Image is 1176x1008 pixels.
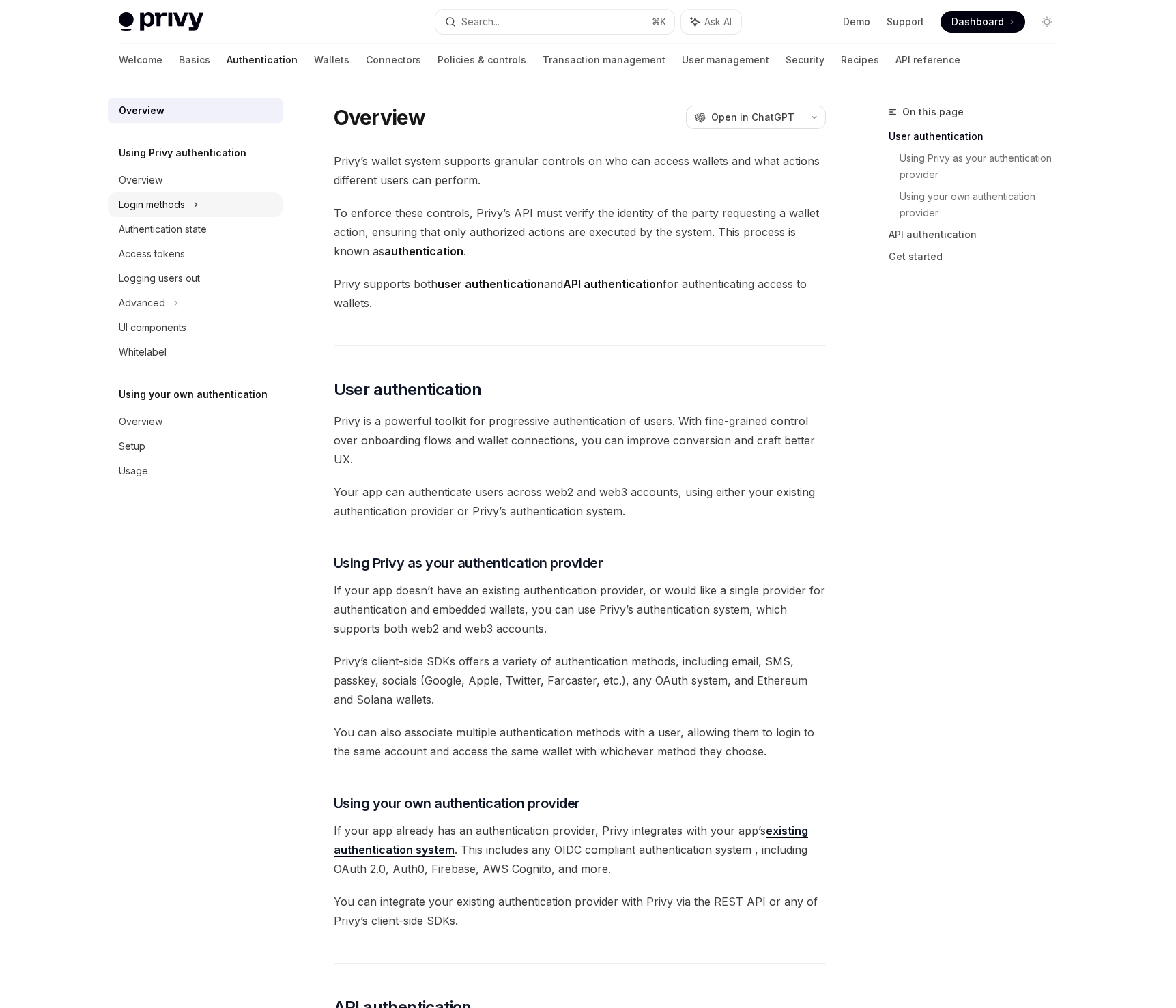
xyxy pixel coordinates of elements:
[179,44,210,76] a: Basics
[119,12,203,31] img: light logo
[711,111,794,124] span: Open in ChatGPT
[119,319,186,336] div: UI components
[435,10,674,34] button: Search...⌘K
[119,386,268,403] h5: Using your own authentication
[438,44,526,76] a: Policies & controls
[902,104,964,120] span: On this page
[682,44,769,76] a: User management
[889,126,1069,147] a: User authentication
[108,168,283,192] a: Overview
[895,44,960,76] a: API reference
[108,434,283,459] a: Setup
[334,379,482,401] span: User authentication
[334,652,826,709] span: Privy’s client-side SDKs offers a variety of authentication methods, including email, SMS, passke...
[334,581,826,638] span: If your app doesn’t have an existing authentication provider, or would like a single provider for...
[1036,11,1058,33] button: Toggle dark mode
[334,105,426,130] h1: Overview
[786,44,824,76] a: Security
[384,244,463,258] strong: authentication
[119,414,162,430] div: Overview
[334,274,826,313] span: Privy supports both and for authenticating access to wallets.
[843,15,870,29] a: Demo
[314,44,349,76] a: Wallets
[900,186,1069,224] a: Using your own authentication provider
[889,246,1069,268] a: Get started
[334,553,603,573] span: Using Privy as your authentication provider
[119,463,148,479] div: Usage
[108,409,283,434] a: Overview
[108,217,283,242] a: Authentication state
[563,277,663,291] strong: API authentication
[334,723,826,761] span: You can also associate multiple authentication methods with a user, allowing them to login to the...
[438,277,544,291] strong: user authentication
[108,315,283,340] a: UI components
[108,340,283,364] a: Whitelabel
[900,147,1069,186] a: Using Privy as your authentication provider
[119,197,185,213] div: Login methods
[686,106,803,129] button: Open in ChatGPT
[108,459,283,483] a: Usage
[334,794,580,813] span: Using your own authentication provider
[334,412,826,469] span: Privy is a powerful toolkit for progressive authentication of users. With fine-grained control ov...
[334,152,826,190] span: Privy’s wallet system supports granular controls on who can access wallets and what actions diffe...
[119,246,185,262] div: Access tokens
[951,15,1004,29] span: Dashboard
[119,44,162,76] a: Welcome
[704,15,732,29] span: Ask AI
[681,10,741,34] button: Ask AI
[108,266,283,291] a: Logging users out
[334,821,826,878] span: If your app already has an authentication provider, Privy integrates with your app’s . This inclu...
[119,102,164,119] div: Overview
[119,172,162,188] div: Overview
[543,44,665,76] a: Transaction management
[108,98,283,123] a: Overview
[887,15,924,29] a: Support
[108,242,283,266] a: Access tokens
[119,270,200,287] div: Logging users out
[889,224,1069,246] a: API authentication
[119,438,145,455] div: Setup
[941,11,1025,33] a: Dashboard
[119,221,207,237] div: Authentication state
[119,145,246,161] h5: Using Privy authentication
[334,203,826,261] span: To enforce these controls, Privy’s API must verify the identity of the party requesting a wallet ...
[119,295,165,311] div: Advanced
[366,44,421,76] a: Connectors
[227,44,298,76] a: Authentication
[334,483,826,521] span: Your app can authenticate users across web2 and web3 accounts, using either your existing authent...
[334,892,826,930] span: You can integrate your existing authentication provider with Privy via the REST API or any of Pri...
[841,44,879,76] a: Recipes
[652,16,666,27] span: ⌘ K
[119,344,167,360] div: Whitelabel
[461,14,500,30] div: Search...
